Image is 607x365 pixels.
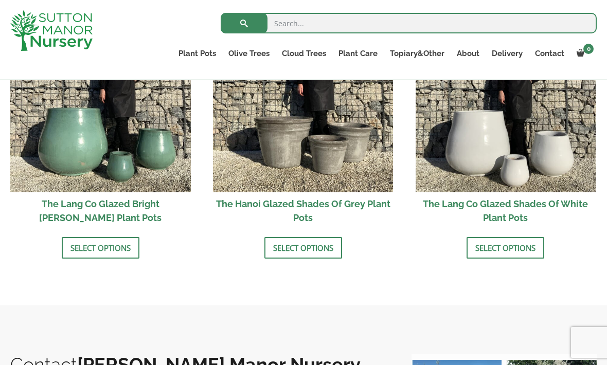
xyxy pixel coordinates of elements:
[451,46,486,61] a: About
[172,46,222,61] a: Plant Pots
[467,237,544,259] a: Select options for “The Lang Co Glazed Shades Of White Plant Pots”
[276,46,332,61] a: Cloud Trees
[10,10,93,51] img: logo
[213,192,394,229] h2: The Hanoi Glazed Shades Of Grey Plant Pots
[416,12,596,230] a: Sale! The Lang Co Glazed Shades Of White Plant Pots
[264,237,342,259] a: Select options for “The Hanoi Glazed Shades Of Grey Plant Pots”
[221,13,597,33] input: Search...
[583,44,594,54] span: 0
[416,12,596,193] img: The Lang Co Glazed Shades Of White Plant Pots
[213,12,394,230] a: Sale! The Hanoi Glazed Shades Of Grey Plant Pots
[213,12,394,193] img: The Hanoi Glazed Shades Of Grey Plant Pots
[10,12,191,193] img: The Lang Co Glazed Bright Olive Green Plant Pots
[332,46,384,61] a: Plant Care
[570,46,597,61] a: 0
[416,192,596,229] h2: The Lang Co Glazed Shades Of White Plant Pots
[529,46,570,61] a: Contact
[10,12,191,230] a: Sale! The Lang Co Glazed Bright [PERSON_NAME] Plant Pots
[62,237,139,259] a: Select options for “The Lang Co Glazed Bright Olive Green Plant Pots”
[486,46,529,61] a: Delivery
[384,46,451,61] a: Topiary&Other
[222,46,276,61] a: Olive Trees
[10,192,191,229] h2: The Lang Co Glazed Bright [PERSON_NAME] Plant Pots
